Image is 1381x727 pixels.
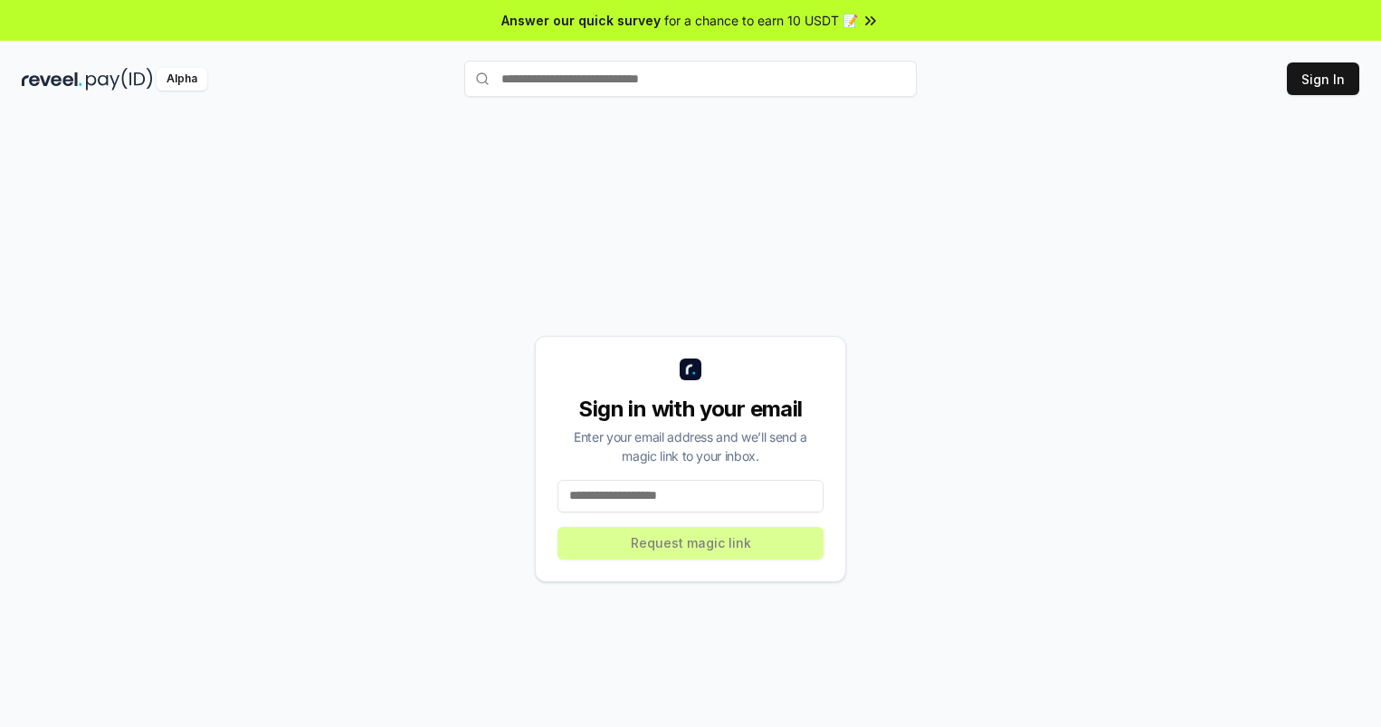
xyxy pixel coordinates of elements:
img: logo_small [680,359,701,380]
span: for a chance to earn 10 USDT 📝 [664,11,858,30]
img: pay_id [86,68,153,91]
span: Answer our quick survey [501,11,661,30]
div: Sign in with your email [557,395,824,424]
img: reveel_dark [22,68,82,91]
div: Enter your email address and we’ll send a magic link to your inbox. [557,427,824,465]
div: Alpha [157,68,207,91]
button: Sign In [1287,62,1359,95]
